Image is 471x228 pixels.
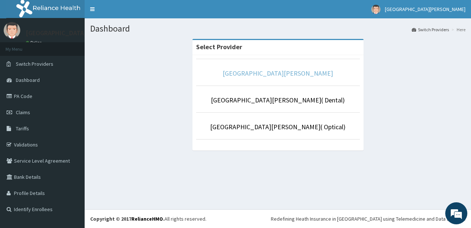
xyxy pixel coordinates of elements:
[450,26,465,33] li: Here
[38,41,124,51] div: Chat with us now
[90,24,465,33] h1: Dashboard
[4,151,140,177] textarea: Type your message and hit 'Enter'
[196,43,242,51] strong: Select Provider
[131,216,163,222] a: RelianceHMO
[14,37,30,55] img: d_794563401_company_1708531726252_794563401
[385,6,465,12] span: [GEOGRAPHIC_DATA][PERSON_NAME]
[16,109,30,116] span: Claims
[90,216,164,222] strong: Copyright © 2017 .
[223,69,333,77] a: [GEOGRAPHIC_DATA][PERSON_NAME]
[121,4,138,21] div: Minimize live chat window
[26,30,135,36] p: [GEOGRAPHIC_DATA][PERSON_NAME]
[271,215,465,222] div: Redefining Heath Insurance in [GEOGRAPHIC_DATA] using Telemedicine and Data Science!
[371,5,380,14] img: User Image
[412,26,449,33] a: Switch Providers
[26,40,43,45] a: Online
[210,123,346,131] a: [GEOGRAPHIC_DATA][PERSON_NAME]( Optical)
[16,77,40,83] span: Dashboard
[16,61,53,67] span: Switch Providers
[16,125,29,132] span: Tariffs
[85,209,471,228] footer: All rights reserved.
[4,22,20,39] img: User Image
[43,68,102,142] span: We're online!
[211,96,345,104] a: [GEOGRAPHIC_DATA][PERSON_NAME]( Dental)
